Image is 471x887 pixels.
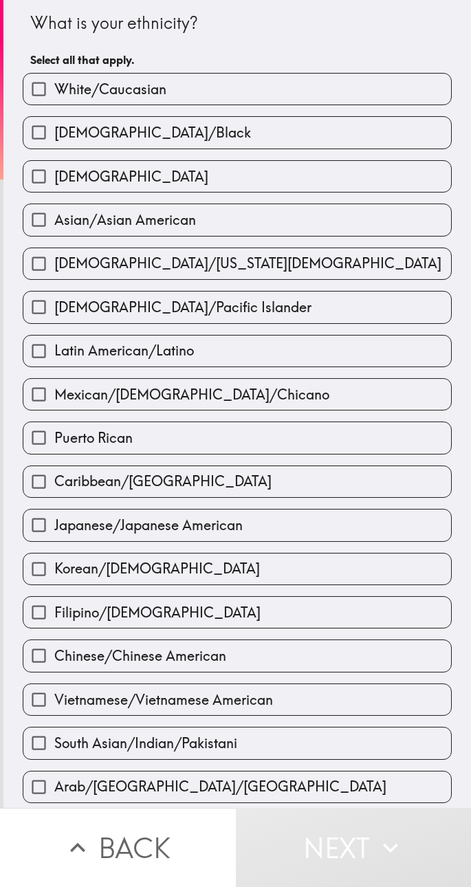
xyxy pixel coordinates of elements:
[54,123,251,142] span: [DEMOGRAPHIC_DATA]/Black
[23,510,451,540] button: Japanese/Japanese American
[54,472,272,491] span: Caribbean/[GEOGRAPHIC_DATA]
[23,727,451,758] button: South Asian/Indian/Pakistani
[23,204,451,235] button: Asian/Asian American
[54,646,226,666] span: Chinese/Chinese American
[54,385,329,404] span: Mexican/[DEMOGRAPHIC_DATA]/Chicano
[54,80,166,99] span: White/Caucasian
[23,554,451,584] button: Korean/[DEMOGRAPHIC_DATA]
[54,777,386,796] span: Arab/[GEOGRAPHIC_DATA]/[GEOGRAPHIC_DATA]
[23,74,451,105] button: White/Caucasian
[54,210,196,230] span: Asian/Asian American
[23,336,451,366] button: Latin American/Latino
[23,117,451,148] button: [DEMOGRAPHIC_DATA]/Black
[54,341,194,360] span: Latin American/Latino
[23,597,451,628] button: Filipino/[DEMOGRAPHIC_DATA]
[30,52,444,67] h6: Select all that apply.
[23,422,451,453] button: Puerto Rican
[54,603,261,622] span: Filipino/[DEMOGRAPHIC_DATA]
[54,734,237,753] span: South Asian/Indian/Pakistani
[30,12,444,35] div: What is your ethnicity?
[23,248,451,279] button: [DEMOGRAPHIC_DATA]/[US_STATE][DEMOGRAPHIC_DATA]
[23,292,451,322] button: [DEMOGRAPHIC_DATA]/Pacific Islander
[54,254,441,273] span: [DEMOGRAPHIC_DATA]/[US_STATE][DEMOGRAPHIC_DATA]
[23,379,451,410] button: Mexican/[DEMOGRAPHIC_DATA]/Chicano
[54,167,208,186] span: [DEMOGRAPHIC_DATA]
[23,161,451,192] button: [DEMOGRAPHIC_DATA]
[23,466,451,497] button: Caribbean/[GEOGRAPHIC_DATA]
[54,428,133,448] span: Puerto Rican
[54,690,273,710] span: Vietnamese/Vietnamese American
[54,298,311,317] span: [DEMOGRAPHIC_DATA]/Pacific Islander
[23,684,451,715] button: Vietnamese/Vietnamese American
[23,640,451,671] button: Chinese/Chinese American
[23,771,451,802] button: Arab/[GEOGRAPHIC_DATA]/[GEOGRAPHIC_DATA]
[54,559,260,578] span: Korean/[DEMOGRAPHIC_DATA]
[54,516,243,535] span: Japanese/Japanese American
